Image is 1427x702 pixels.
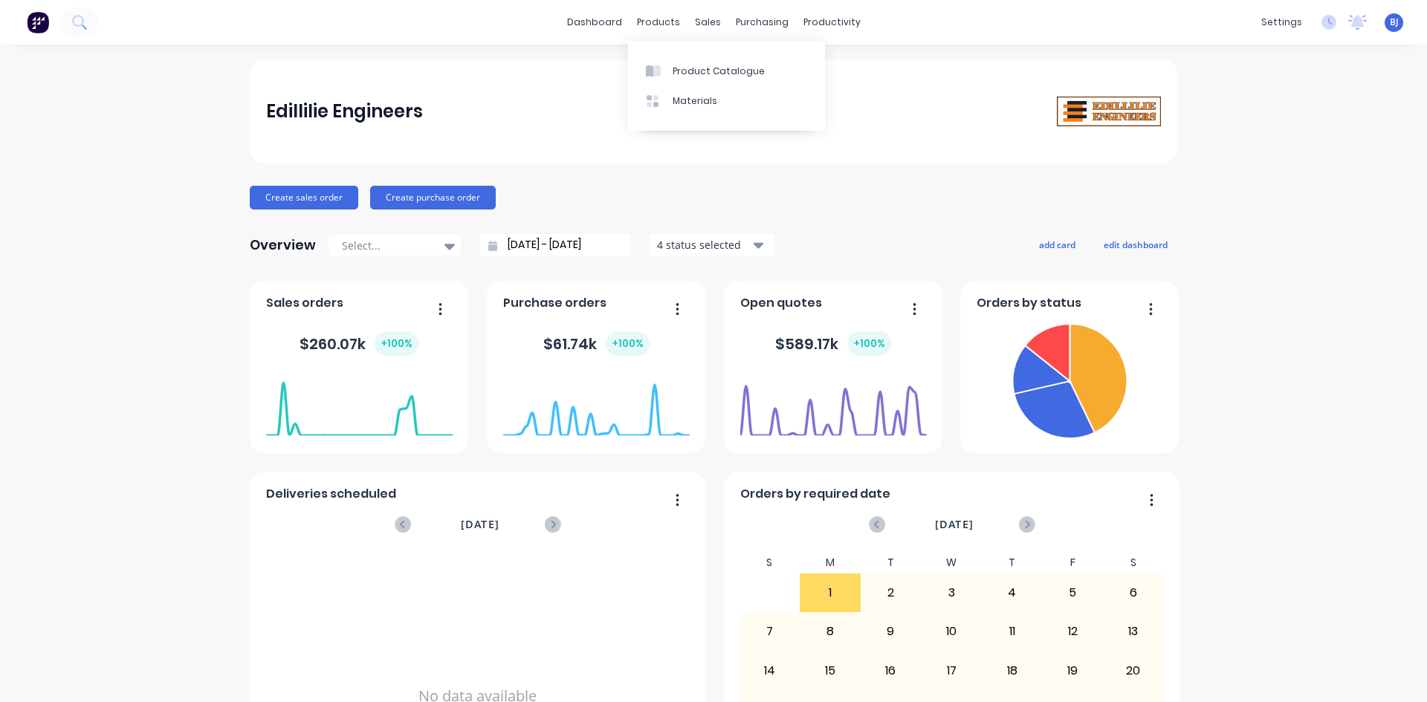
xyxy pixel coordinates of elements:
div: W [921,552,982,573]
a: Product Catalogue [628,56,825,85]
div: + 100 % [847,331,891,356]
div: 2 [861,574,921,611]
div: 4 status selected [657,237,751,253]
img: Edillilie Engineers [1057,97,1161,127]
div: products [630,11,687,33]
div: 8 [800,613,860,650]
div: Materials [673,94,717,108]
img: Factory [27,11,49,33]
div: S [740,552,800,573]
a: dashboard [560,11,630,33]
div: T [861,552,922,573]
div: M [800,552,861,573]
div: 16 [861,652,921,689]
div: + 100 % [606,331,650,356]
div: 13 [1104,613,1163,650]
span: Open quotes [740,294,822,312]
div: Product Catalogue [673,65,765,78]
button: 4 status selected [649,234,775,256]
div: $ 260.07k [300,331,418,356]
div: 14 [740,652,800,689]
span: [DATE] [461,516,499,533]
div: purchasing [728,11,796,33]
a: Materials [628,86,825,116]
div: $ 61.74k [543,331,650,356]
div: F [1042,552,1103,573]
div: S [1103,552,1164,573]
div: 4 [983,574,1042,611]
div: 7 [740,613,800,650]
button: Create sales order [250,186,358,209]
span: BJ [1390,16,1399,29]
div: 18 [983,652,1042,689]
div: 11 [983,613,1042,650]
div: sales [687,11,728,33]
div: 17 [922,652,981,689]
span: [DATE] [935,516,974,533]
div: 19 [1043,652,1102,689]
div: settings [1254,11,1310,33]
span: Sales orders [266,294,343,312]
div: 15 [800,652,860,689]
div: 10 [922,613,981,650]
button: Create purchase order [370,186,496,209]
span: Purchase orders [503,294,606,312]
button: add card [1029,235,1085,254]
span: Orders by status [977,294,1081,312]
div: T [982,552,1043,573]
span: Deliveries scheduled [266,485,396,503]
div: 5 [1043,574,1102,611]
button: edit dashboard [1094,235,1177,254]
div: 6 [1104,574,1163,611]
div: 9 [861,613,921,650]
div: 20 [1104,652,1163,689]
div: $ 589.17k [775,331,891,356]
div: Overview [250,230,316,260]
div: productivity [796,11,868,33]
div: Edillilie Engineers [266,97,423,126]
div: 3 [922,574,981,611]
div: + 100 % [375,331,418,356]
div: 1 [800,574,860,611]
div: 12 [1043,613,1102,650]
